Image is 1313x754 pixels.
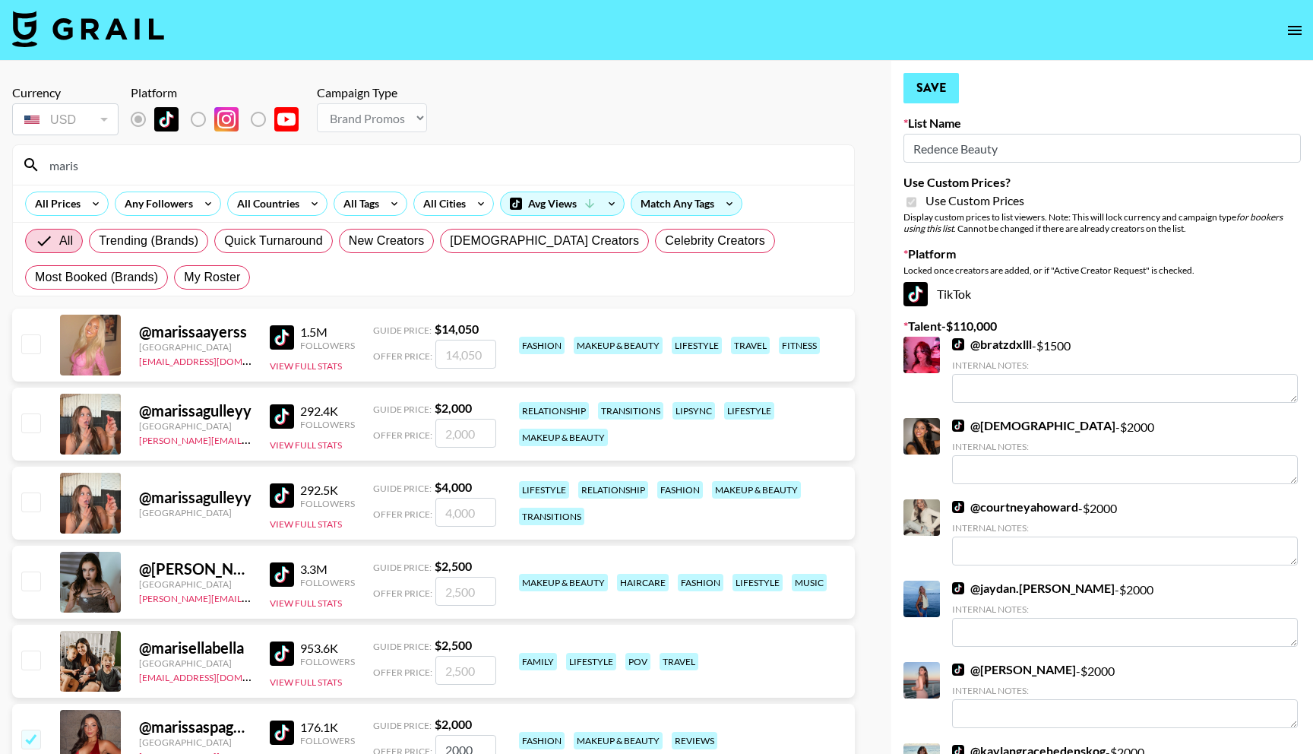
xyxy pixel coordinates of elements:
[903,318,1301,334] label: Talent - $ 110,000
[435,577,496,606] input: 2,500
[300,562,355,577] div: 3.3M
[952,664,964,676] img: TikTok
[228,192,302,215] div: All Countries
[435,340,496,369] input: 14,050
[300,656,355,667] div: Followers
[672,732,717,749] div: reviews
[373,429,432,441] span: Offer Price:
[435,717,472,731] strong: $ 2,000
[519,574,608,591] div: makeup & beauty
[952,662,1076,677] a: @[PERSON_NAME]
[35,268,158,287] span: Most Booked (Brands)
[300,340,355,351] div: Followers
[300,720,355,735] div: 176.1K
[952,360,1298,371] div: Internal Notes:
[731,337,770,354] div: travel
[349,232,425,250] span: New Creators
[300,498,355,509] div: Followers
[574,337,663,354] div: makeup & beauty
[373,325,432,336] span: Guide Price:
[625,653,650,670] div: pov
[519,732,565,749] div: fashion
[270,676,342,688] button: View Full Stats
[373,588,432,599] span: Offer Price:
[115,192,196,215] div: Any Followers
[317,85,427,100] div: Campaign Type
[435,480,472,494] strong: $ 4,000
[154,107,179,131] img: TikTok
[270,721,294,745] img: TikTok
[631,192,742,215] div: Match Any Tags
[903,211,1283,234] em: for bookers using this list
[779,337,820,354] div: fitness
[334,192,382,215] div: All Tags
[903,116,1301,131] label: List Name
[903,282,928,306] img: TikTok
[578,481,648,499] div: relationship
[373,641,432,652] span: Guide Price:
[952,338,964,350] img: TikTok
[672,337,722,354] div: lifestyle
[12,100,119,138] div: Currency is locked to USD
[373,562,432,573] span: Guide Price:
[952,499,1078,515] a: @courtneyahoward
[903,211,1301,234] div: Display custom prices to list viewers. Note: This will lock currency and campaign type . Cannot b...
[12,11,164,47] img: Grail Talent
[300,483,355,498] div: 292.5K
[214,107,239,131] img: Instagram
[373,404,432,415] span: Guide Price:
[903,175,1301,190] label: Use Custom Prices?
[59,232,73,250] span: All
[519,481,569,499] div: lifestyle
[724,402,774,420] div: lifestyle
[952,582,964,594] img: TikTok
[450,232,639,250] span: [DEMOGRAPHIC_DATA] Creators
[657,481,703,499] div: fashion
[300,404,355,419] div: 292.4K
[574,732,663,749] div: makeup & beauty
[519,337,565,354] div: fashion
[270,562,294,587] img: TikTok
[566,653,616,670] div: lifestyle
[300,419,355,430] div: Followers
[435,322,479,336] strong: $ 14,050
[139,401,252,420] div: @ marissagulleyy
[270,642,294,666] img: TikTok
[139,420,252,432] div: [GEOGRAPHIC_DATA]
[139,559,252,578] div: @ [PERSON_NAME].[PERSON_NAME]
[952,662,1298,728] div: - $ 2000
[139,718,252,737] div: @ marissaspagnoli
[300,641,355,656] div: 953.6K
[660,653,698,670] div: travel
[131,103,311,135] div: List locked to TikTok.
[952,604,1298,615] div: Internal Notes:
[139,432,508,446] a: [PERSON_NAME][EMAIL_ADDRESS][PERSON_NAME][PERSON_NAME][DOMAIN_NAME]
[12,85,119,100] div: Currency
[15,106,115,133] div: USD
[224,232,323,250] span: Quick Turnaround
[519,508,584,525] div: transitions
[952,441,1298,452] div: Internal Notes:
[435,559,472,573] strong: $ 2,500
[501,192,624,215] div: Avg Views
[139,669,292,683] a: [EMAIL_ADDRESS][DOMAIN_NAME]
[732,574,783,591] div: lifestyle
[952,501,964,513] img: TikTok
[952,522,1298,534] div: Internal Notes:
[139,737,252,748] div: [GEOGRAPHIC_DATA]
[270,439,342,451] button: View Full Stats
[712,481,801,499] div: makeup & beauty
[952,581,1115,596] a: @jaydan.[PERSON_NAME]
[952,685,1298,696] div: Internal Notes:
[131,85,311,100] div: Platform
[373,720,432,731] span: Guide Price:
[672,402,715,420] div: lipsync
[1280,15,1310,46] button: open drawer
[373,483,432,494] span: Guide Price:
[903,73,959,103] button: Save
[270,483,294,508] img: TikTok
[435,638,472,652] strong: $ 2,500
[925,193,1024,208] span: Use Custom Prices
[139,657,252,669] div: [GEOGRAPHIC_DATA]
[300,735,355,746] div: Followers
